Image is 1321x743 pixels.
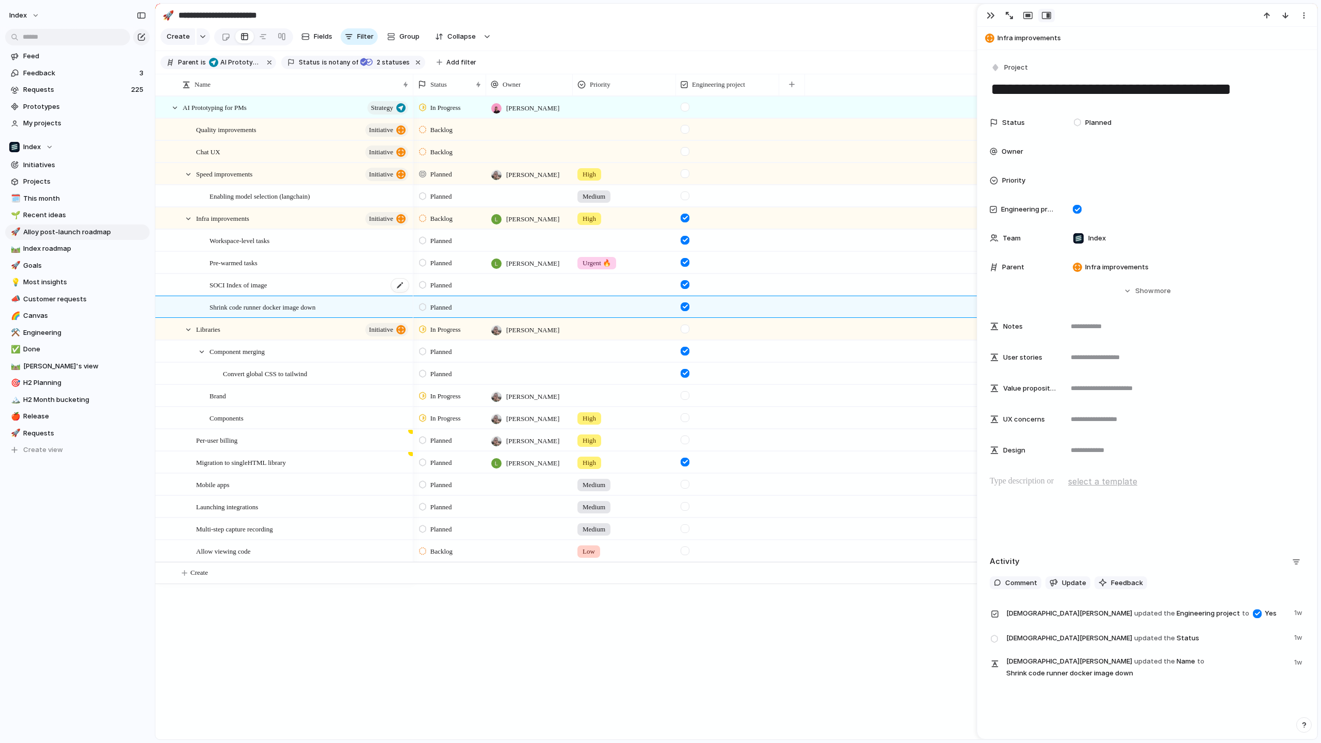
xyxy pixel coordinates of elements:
[11,209,18,221] div: 🌱
[430,435,452,446] span: Planned
[506,458,559,469] span: [PERSON_NAME]
[9,227,20,237] button: 🚀
[583,524,605,535] span: Medium
[167,31,190,42] span: Create
[1068,475,1137,488] span: select a template
[160,28,195,45] button: Create
[583,480,605,490] span: Medium
[9,395,20,405] button: 🏔️
[23,361,146,372] span: [PERSON_NAME]'s view
[1242,608,1249,619] span: to
[209,58,261,67] span: AI Prototyping for PMs
[201,58,206,67] span: is
[23,277,146,287] span: Most insights
[23,428,146,439] span: Requests
[446,58,476,67] span: Add filter
[430,214,453,224] span: Backlog
[5,66,150,81] a: Feedback3
[990,282,1304,300] button: Showmore
[23,395,146,405] span: H2 Month bucketing
[506,436,559,446] span: [PERSON_NAME]
[320,57,360,68] button: isnotany of
[9,328,20,338] button: ⚒️
[178,58,199,67] span: Parent
[506,392,559,402] span: [PERSON_NAME]
[11,226,18,238] div: 🚀
[982,30,1312,46] button: Infra improvements
[506,325,559,335] span: [PERSON_NAME]
[1006,656,1132,667] span: [DEMOGRAPHIC_DATA][PERSON_NAME]
[11,192,18,204] div: 🗓️
[365,146,408,159] button: initiative
[9,261,20,271] button: 🚀
[5,359,150,374] a: 🛤️[PERSON_NAME]'s view
[5,258,150,273] a: 🚀Goals
[583,502,605,512] span: Medium
[583,546,595,557] span: Low
[371,101,393,115] span: Strategy
[23,118,146,128] span: My projects
[430,302,452,313] span: Planned
[9,294,20,304] button: 📣
[23,176,146,187] span: Projects
[195,79,211,90] span: Name
[11,310,18,322] div: 🌈
[590,79,610,90] span: Priority
[314,31,332,42] span: Fields
[1154,286,1171,296] span: more
[583,458,596,468] span: High
[5,426,150,441] a: 🚀Requests
[5,375,150,391] div: 🎯H2 Planning
[11,260,18,271] div: 🚀
[5,274,150,290] a: 💡Most insights
[299,58,320,67] span: Status
[5,224,150,240] a: 🚀Alloy post-launch roadmap
[196,478,230,490] span: Mobile apps
[5,325,150,341] a: ⚒️Engineering
[399,31,420,42] span: Group
[430,103,461,113] span: In Progress
[1003,233,1021,244] span: Team
[430,480,452,490] span: Planned
[139,68,146,78] span: 3
[369,145,393,159] span: initiative
[5,191,150,206] a: 🗓️This month
[220,58,261,67] span: AI Prototyping for PMs
[297,28,336,45] button: Fields
[196,123,256,135] span: Quality improvements
[1004,62,1028,73] span: Project
[1265,608,1277,619] span: Yes
[210,301,315,313] span: Shrink code runner docker image down
[11,360,18,372] div: 🛤️
[1294,606,1304,618] span: 1w
[11,411,18,423] div: 🍎
[1005,578,1037,588] span: Comment
[196,523,273,535] span: Multi-step capture recording
[131,85,146,95] span: 225
[5,409,150,424] a: 🍎Release
[11,277,18,288] div: 💡
[430,258,452,268] span: Planned
[9,428,20,439] button: 🚀
[11,377,18,389] div: 🎯
[5,292,150,307] div: 📣Customer requests
[9,10,27,21] span: Index
[1002,118,1025,128] span: Status
[430,55,482,70] button: Add filter
[160,7,176,24] button: 🚀
[1001,204,1056,215] span: Engineering project
[369,123,393,137] span: initiative
[23,328,146,338] span: Engineering
[1006,608,1132,619] span: [DEMOGRAPHIC_DATA][PERSON_NAME]
[1135,286,1154,296] span: Show
[365,323,408,336] button: initiative
[374,58,410,67] span: statuses
[23,445,63,455] span: Create view
[23,142,41,152] span: Index
[5,308,150,324] a: 🌈Canvas
[199,57,208,68] button: is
